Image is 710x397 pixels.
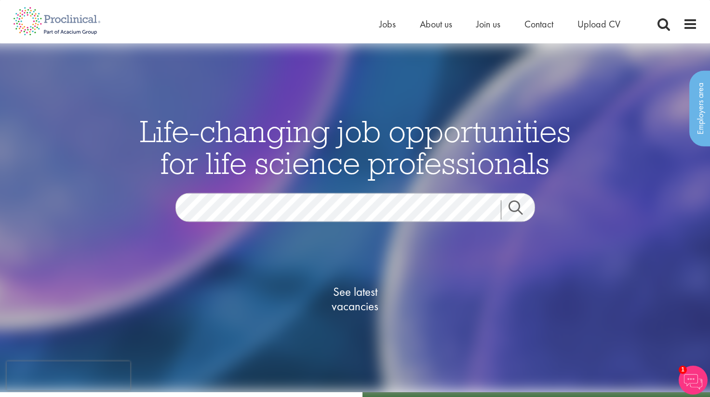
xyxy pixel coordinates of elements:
a: Jobs [379,18,396,30]
a: Upload CV [577,18,620,30]
a: See latestvacancies [307,246,403,352]
span: Life-changing job opportunities for life science professionals [140,112,571,182]
img: Chatbot [679,366,708,395]
span: See latest vacancies [307,285,403,314]
a: About us [420,18,452,30]
a: Contact [524,18,553,30]
iframe: reCAPTCHA [7,361,130,390]
a: Join us [476,18,500,30]
span: 1 [679,366,687,374]
a: Job search submit button [501,200,542,220]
